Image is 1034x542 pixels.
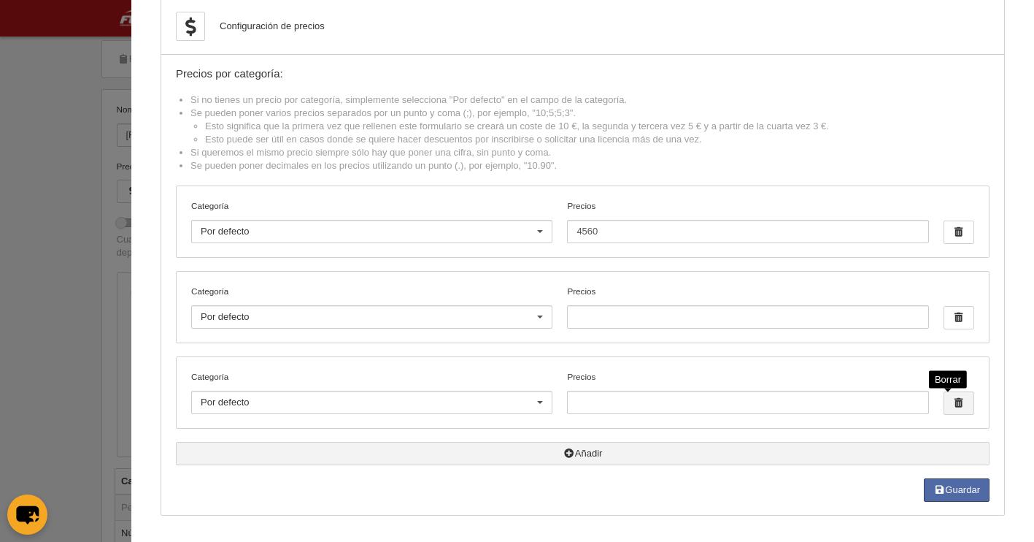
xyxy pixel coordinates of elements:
[7,495,47,535] button: chat-button
[191,285,552,298] label: Categoría
[191,370,552,383] label: Categoría
[201,226,250,237] span: Por defecto
[190,159,989,172] li: Se pueden poner decimales en los precios utilizando un punto (.), por ejemplo, "10.90".
[567,199,928,243] label: Precios
[190,107,989,146] li: Se pueden poner varios precios separados por un punto y coma (;), por ejemplo, "10;5;5;3".
[205,120,989,133] li: Esto significa que la primera vez que rellenen este formulario se creará un coste de 10 €, la seg...
[205,133,989,146] li: Esto puede ser útil en casos donde se quiere hacer descuentos por inscribirse o solicitar una lic...
[190,93,989,107] li: Si no tienes un precio por categoría, simplemente selecciona "Por defecto" en el campo de la cate...
[567,370,928,414] label: Precios
[191,199,552,213] label: Categoría
[201,397,250,408] span: Por defecto
[924,478,989,502] button: Guardar
[176,68,989,80] div: Precios por categoría:
[201,311,250,322] span: Por defecto
[567,305,928,329] input: Precios
[567,285,928,329] label: Precios
[190,146,989,159] li: Si queremos el mismo precio siempre sólo hay que poner una cifra, sin punto y coma.
[567,220,928,243] input: Precios
[176,442,989,465] button: Añadir
[220,20,325,33] div: Configuración de precios
[567,391,928,414] input: Precios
